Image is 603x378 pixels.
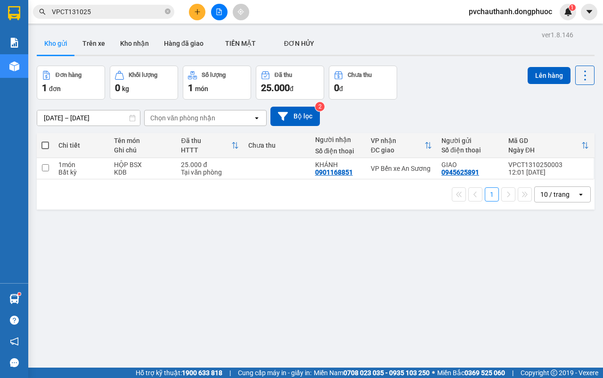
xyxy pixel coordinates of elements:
img: icon-new-feature [564,8,572,16]
div: Ngày ĐH [508,146,581,154]
sup: 1 [569,4,576,11]
span: | [512,368,513,378]
sup: 2 [315,102,325,111]
input: Tìm tên, số ĐT hoặc mã đơn [52,7,163,17]
span: 25.000 [261,82,290,93]
button: Hàng đã giao [156,32,211,55]
div: 0945625891 [441,168,479,176]
button: Số lượng1món [183,66,251,100]
div: Chọn văn phòng nhận [150,113,215,123]
button: aim [233,4,249,20]
button: caret-down [581,4,597,20]
span: pvchauthanh.dongphuoc [461,6,560,17]
div: KHÁNH [315,161,361,168]
span: | [229,368,231,378]
div: Mã GD [508,137,581,144]
span: ⚪️ [432,371,435,375]
div: 25.000 đ [181,161,238,168]
div: 1 món [58,161,105,168]
svg: open [577,191,585,198]
img: warehouse-icon [9,61,19,71]
button: Kho nhận [113,32,156,55]
span: 1 [188,82,193,93]
span: 0 [334,82,339,93]
span: đ [339,85,343,92]
span: đ [290,85,293,92]
span: copyright [551,370,557,376]
span: Hỗ trợ kỹ thuật: [136,368,222,378]
sup: 1 [18,293,21,295]
div: 12:01 [DATE] [508,168,589,176]
div: Đã thu [275,72,292,78]
div: 10 / trang [540,190,570,199]
button: file-add [211,4,228,20]
div: HỘP BSX [114,161,171,168]
span: 1 [570,4,574,11]
span: close-circle [165,8,171,17]
span: đơn [49,85,61,92]
div: Người nhận [315,136,361,143]
span: question-circle [10,316,19,325]
th: Toggle SortBy [504,133,594,158]
span: close-circle [165,8,171,14]
button: Đơn hàng1đơn [37,66,105,100]
div: VPCT1310250003 [508,161,589,168]
span: kg [122,85,129,92]
div: Chưa thu [248,142,306,149]
button: plus [189,4,205,20]
div: Ghi chú [114,146,171,154]
div: Số lượng [202,72,226,78]
div: Người gửi [441,137,499,144]
div: Chưa thu [348,72,372,78]
div: Số điện thoại [315,147,361,155]
div: Khối lượng [129,72,157,78]
span: món [195,85,208,92]
div: Bất kỳ [58,168,105,176]
strong: 0369 525 060 [464,369,505,377]
span: caret-down [585,8,594,16]
img: solution-icon [9,38,19,48]
div: GIAO [441,161,499,168]
img: logo-vxr [8,6,20,20]
span: 1 [42,82,47,93]
span: Miền Bắc [437,368,505,378]
div: Chi tiết [58,142,105,149]
div: Đơn hàng [56,72,81,78]
span: aim [237,8,244,15]
span: TIỀN MẶT [225,40,256,47]
button: Chưa thu0đ [329,66,397,100]
span: plus [194,8,201,15]
button: 1 [485,187,499,202]
div: 0901168851 [315,168,353,176]
button: Trên xe [75,32,113,55]
span: search [39,8,46,15]
span: 0 [115,82,120,93]
button: Khối lượng0kg [110,66,178,100]
span: notification [10,337,19,346]
button: Đã thu25.000đ [256,66,324,100]
div: Tại văn phòng [181,168,238,176]
span: Cung cấp máy in - giấy in: [238,368,311,378]
img: warehouse-icon [9,294,19,304]
div: Tên món [114,137,171,144]
div: ĐC giao [371,146,424,154]
svg: open [253,114,261,122]
button: Lên hàng [528,67,570,84]
input: Select a date range. [37,110,140,126]
span: file-add [216,8,222,15]
th: Toggle SortBy [176,133,243,158]
div: Số điện thoại [441,146,499,154]
span: ĐƠN HỦY [284,40,314,47]
button: Bộ lọc [270,107,320,126]
button: Kho gửi [37,32,75,55]
strong: 0708 023 035 - 0935 103 250 [343,369,430,377]
span: message [10,358,19,367]
span: Miền Nam [314,368,430,378]
div: HTTT [181,146,231,154]
div: VP Bến xe An Sương [371,165,432,172]
th: Toggle SortBy [366,133,437,158]
div: VP nhận [371,137,424,144]
div: KDB [114,168,171,176]
strong: 1900 633 818 [182,369,222,377]
div: ver 1.8.146 [542,30,573,40]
